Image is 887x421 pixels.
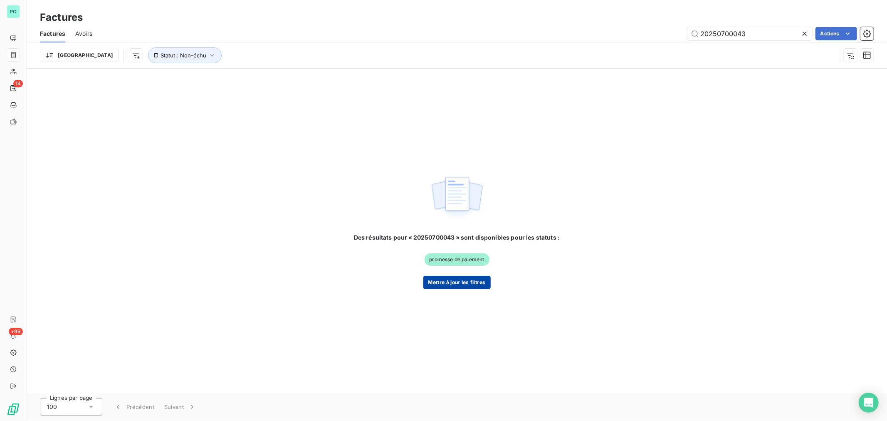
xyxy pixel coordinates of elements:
[40,30,65,38] span: Factures
[13,80,23,87] span: 14
[75,30,92,38] span: Avoirs
[430,172,484,224] img: empty state
[423,276,491,289] button: Mettre à jour les filtres
[687,27,812,40] input: Rechercher
[815,27,857,40] button: Actions
[425,253,489,266] span: promesse de paiement
[148,47,222,63] button: Statut : Non-échu
[7,403,20,416] img: Logo LeanPay
[40,10,83,25] h3: Factures
[159,398,201,416] button: Suivant
[859,393,879,413] div: Open Intercom Messenger
[7,5,20,18] div: PG
[47,403,57,411] span: 100
[161,52,206,59] span: Statut : Non-échu
[109,398,159,416] button: Précédent
[9,328,23,335] span: +99
[40,49,119,62] button: [GEOGRAPHIC_DATA]
[354,233,560,242] span: Des résultats pour « 20250700043 » sont disponibles pour les statuts :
